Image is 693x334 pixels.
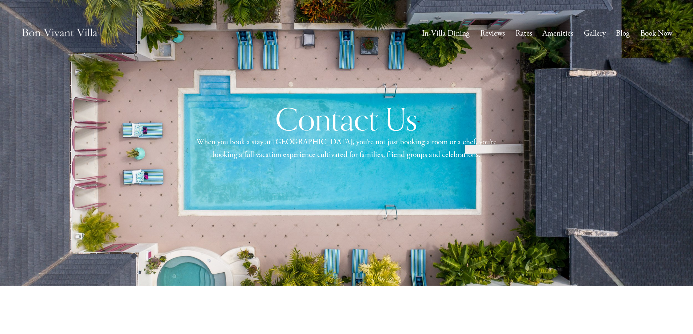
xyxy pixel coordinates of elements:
[515,27,532,41] a: Rates
[480,27,505,41] a: Reviews
[542,27,573,41] a: Amenities
[616,27,630,41] a: Blog
[212,100,481,138] h1: Contact Us
[584,27,606,41] a: Gallery
[21,21,98,47] img: Caribbean Vacation Rental | Bon Vivant Villa
[422,27,470,41] a: In-Villa Dining
[640,27,672,41] a: Book Now
[185,136,509,161] p: When you book a stay at [GEOGRAPHIC_DATA], you’re not just booking a room or a chef, you’re booki...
